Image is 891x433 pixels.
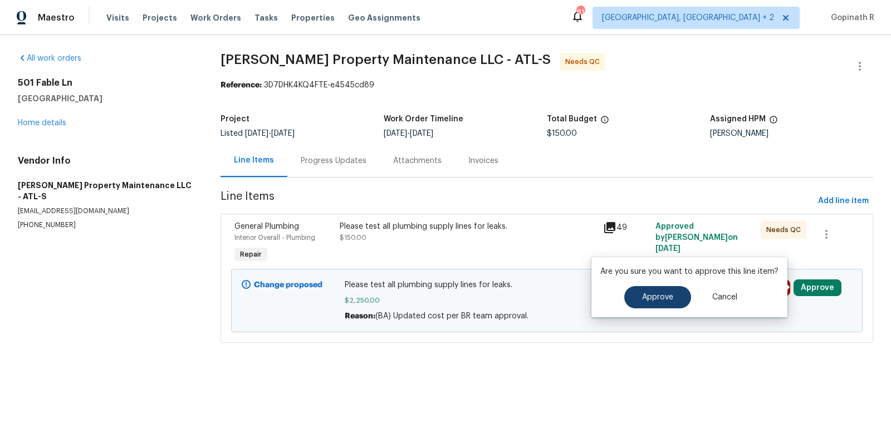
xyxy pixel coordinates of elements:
span: The total cost of line items that have been proposed by Opendoor. This sum includes line items th... [600,115,609,130]
span: Gopinath R [826,12,874,23]
span: Needs QC [565,56,604,67]
span: Geo Assignments [348,12,420,23]
span: Listed [221,130,295,137]
b: Reference: [221,81,262,89]
h4: Vendor Info [18,155,194,166]
h2: 501 Fable Ln [18,77,194,88]
span: Please test all plumbing supply lines for leaks. [345,279,750,291]
span: Repair [236,249,266,260]
div: Invoices [468,155,498,166]
button: Add line item [814,191,873,211]
span: Tasks [254,14,278,22]
span: - [245,130,295,137]
h5: Total Budget [547,115,597,123]
span: $2,250.00 [345,295,750,306]
div: 3D7DHK4KQ4FTE-e4545cd89 [221,80,873,91]
span: Approved by [PERSON_NAME] on [655,223,738,253]
span: - [384,130,433,137]
div: [PERSON_NAME] [710,130,873,137]
span: $150.00 [547,130,577,137]
div: Please test all plumbing supply lines for leaks. [340,221,596,232]
span: [DATE] [384,130,407,137]
div: Attachments [393,155,442,166]
span: Add line item [818,194,869,208]
span: Projects [143,12,177,23]
span: [DATE] [271,130,295,137]
span: Visits [106,12,129,23]
span: [DATE] [410,130,433,137]
a: Home details [18,119,66,127]
span: [GEOGRAPHIC_DATA], [GEOGRAPHIC_DATA] + 2 [602,12,774,23]
span: Cancel [712,293,737,302]
span: [PERSON_NAME] Property Maintenance LLC - ATL-S [221,53,551,66]
span: $150.00 [340,234,366,241]
span: Properties [291,12,335,23]
span: General Plumbing [234,223,299,230]
button: Approve [624,286,691,308]
h5: Assigned HPM [710,115,766,123]
div: 81 [576,7,584,18]
span: [DATE] [655,245,681,253]
span: Reason: [345,312,375,320]
span: (BA) Updated cost per BR team approval. [375,312,528,320]
a: All work orders [18,55,81,62]
span: Work Orders [190,12,241,23]
h5: Work Order Timeline [384,115,463,123]
span: Approve [642,293,673,302]
span: Line Items [221,191,814,211]
p: Are you sure you want to approve this line item? [600,266,779,277]
div: 49 [603,221,649,234]
span: The hpm assigned to this work order. [769,115,778,130]
p: [PHONE_NUMBER] [18,220,194,230]
span: Needs QC [766,224,805,235]
h5: Project [221,115,249,123]
button: Approve [794,279,841,296]
button: Cancel [694,286,755,308]
span: Interior Overall - Plumbing [234,234,315,241]
span: [DATE] [245,130,268,137]
span: Maestro [38,12,75,23]
h5: [PERSON_NAME] Property Maintenance LLC - ATL-S [18,180,194,202]
div: Line Items [234,155,274,166]
h5: [GEOGRAPHIC_DATA] [18,93,194,104]
p: [EMAIL_ADDRESS][DOMAIN_NAME] [18,206,194,216]
div: Progress Updates [301,155,366,166]
b: Change proposed [254,281,322,289]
